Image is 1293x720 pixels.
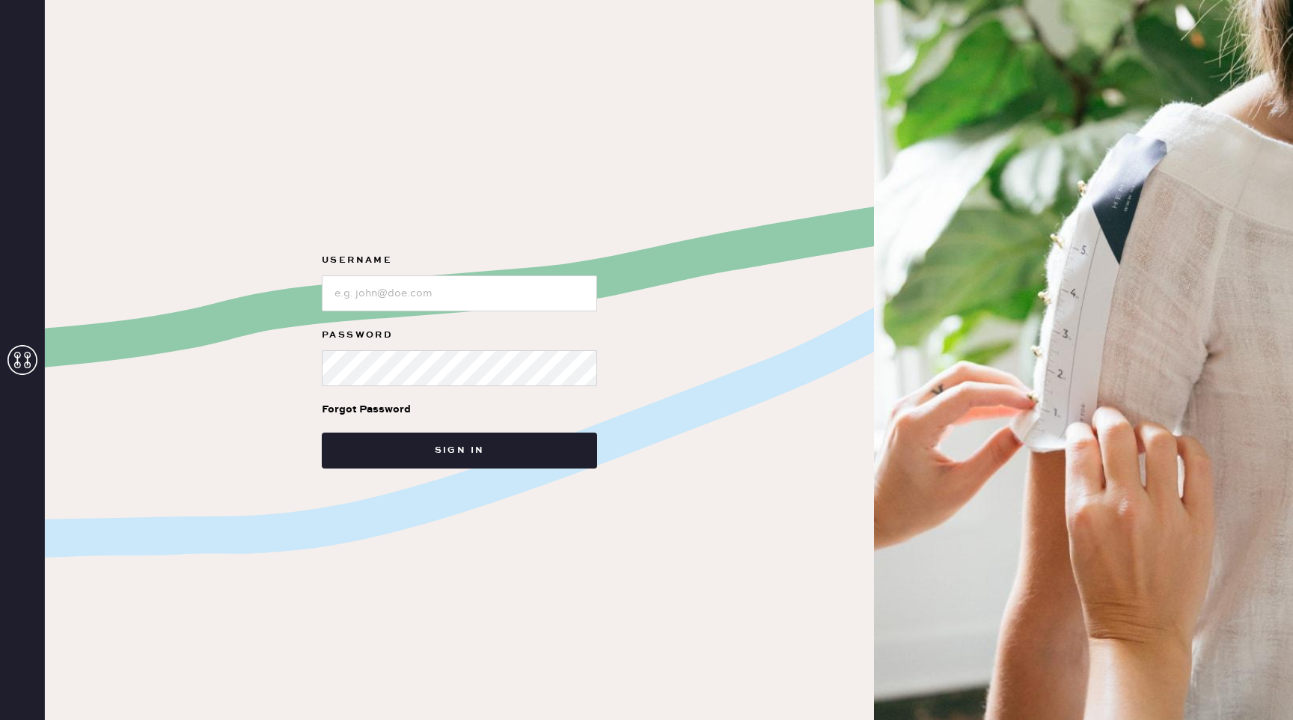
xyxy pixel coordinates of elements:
[322,326,597,344] label: Password
[322,433,597,469] button: Sign in
[322,251,597,269] label: Username
[322,275,597,311] input: e.g. john@doe.com
[322,386,411,433] a: Forgot Password
[322,401,411,418] div: Forgot Password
